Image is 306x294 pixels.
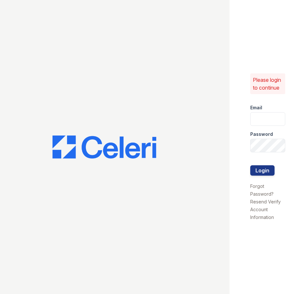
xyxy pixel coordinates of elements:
[250,165,275,176] button: Login
[250,199,281,220] a: Resend Verify Account Information
[250,131,273,137] label: Password
[53,136,156,159] img: CE_Logo_Blue-a8612792a0a2168367f1c8372b55b34899dd931a85d93a1a3d3e32e68fde9ad4.png
[250,104,262,111] label: Email
[250,183,274,197] a: Forgot Password?
[253,76,283,92] p: Please login to continue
